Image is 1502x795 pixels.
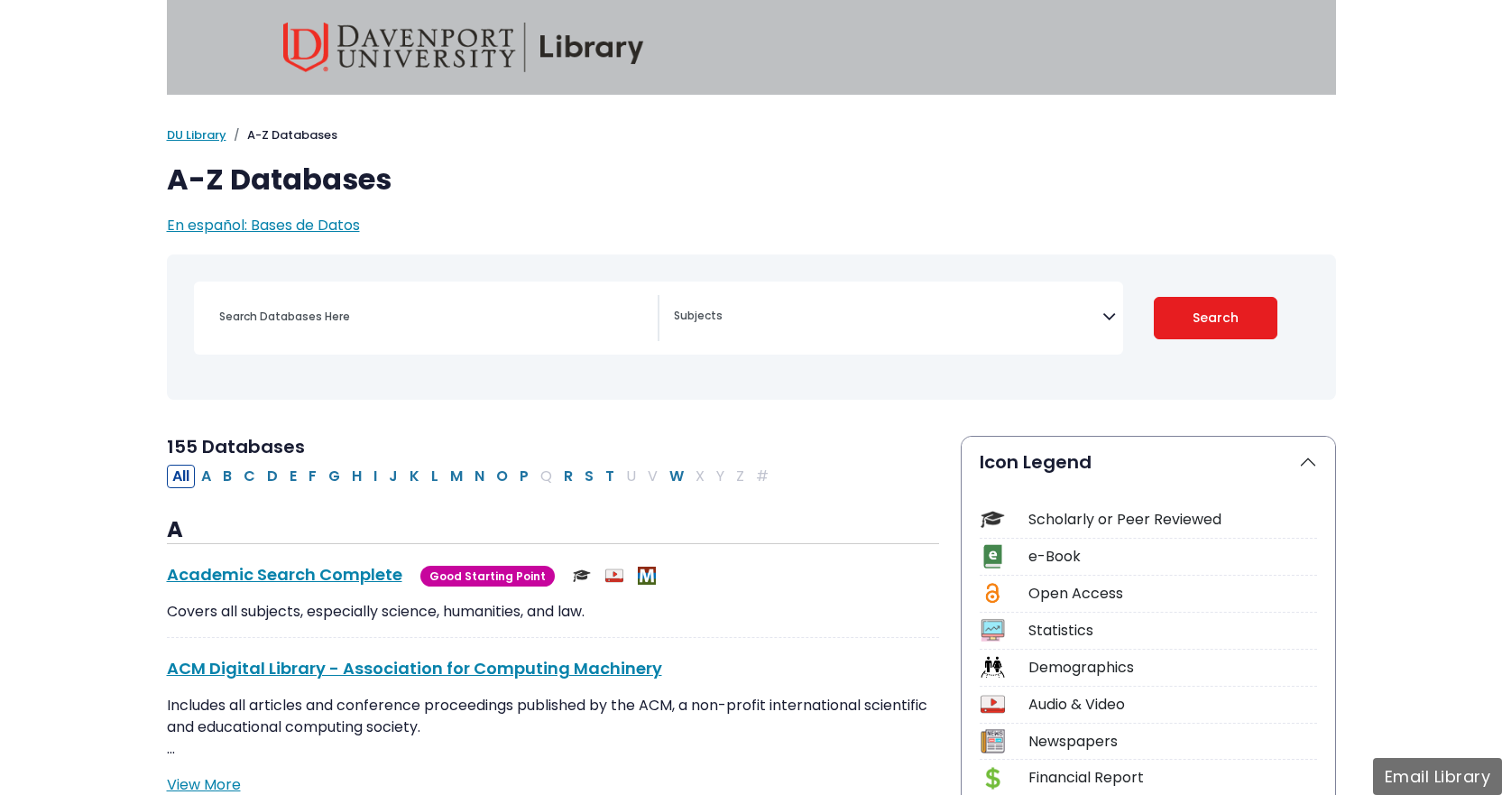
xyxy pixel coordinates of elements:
a: ACM Digital Library - Association for Computing Machinery [167,657,662,679]
button: Icon Legend [962,437,1335,487]
button: Filter Results B [217,465,237,488]
button: Filter Results O [491,465,513,488]
button: All [167,465,195,488]
div: e-Book [1028,546,1317,568]
button: Filter Results T [600,465,620,488]
img: Icon Open Access [981,581,1004,605]
button: Filter Results F [303,465,322,488]
nav: Search filters [167,254,1336,400]
div: Demographics [1028,657,1317,679]
button: Filter Results K [404,465,425,488]
button: Filter Results S [579,465,599,488]
img: Icon Audio & Video [981,692,1005,716]
img: Icon e-Book [981,544,1005,569]
p: Covers all subjects, especially science, humanities, and law. [167,601,939,623]
button: Filter Results M [445,465,468,488]
div: Scholarly or Peer Reviewed [1028,509,1317,531]
button: Filter Results I [368,465,382,488]
div: Open Access [1028,583,1317,605]
input: Search database by title or keyword [208,303,658,329]
div: Alpha-list to filter by first letter of database name [167,465,776,485]
button: Filter Results J [383,465,403,488]
button: Filter Results G [323,465,346,488]
h3: A [167,517,939,544]
button: Filter Results N [469,465,490,488]
button: Filter Results W [664,465,689,488]
img: Icon Demographics [981,655,1005,679]
img: MeL (Michigan electronic Library) [638,567,656,585]
a: Academic Search Complete [167,563,402,586]
p: Includes all articles and conference proceedings published by the ACM, a non-profit international... [167,695,939,760]
button: Submit for Search Results [1154,297,1277,339]
textarea: Search [674,310,1102,325]
img: Davenport University Library [283,23,644,72]
img: Icon Scholarly or Peer Reviewed [981,507,1005,532]
a: En español: Bases de Datos [167,215,360,236]
div: Financial Report [1028,767,1317,789]
div: Statistics [1028,620,1317,642]
span: 155 Databases [167,434,305,459]
button: Filter Results A [196,465,217,488]
a: DU Library [167,126,226,143]
button: Filter Results D [262,465,283,488]
button: Filter Results C [238,465,261,488]
nav: breadcrumb [167,126,1336,144]
button: Filter Results E [284,465,302,488]
img: Audio & Video [605,567,623,585]
button: Filter Results H [346,465,367,488]
button: Filter Results R [558,465,578,488]
img: Scholarly or Peer Reviewed [573,567,591,585]
button: Filter Results P [514,465,534,488]
h1: A-Z Databases [167,162,1336,197]
li: A-Z Databases [226,126,337,144]
a: View More [167,774,241,795]
span: Good Starting Point [420,566,555,587]
div: Audio & Video [1028,694,1317,716]
div: Newspapers [1028,731,1317,753]
img: Icon Statistics [981,618,1005,642]
img: Icon Financial Report [981,766,1005,790]
img: Icon Newspapers [981,729,1005,753]
button: Filter Results L [426,465,444,488]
